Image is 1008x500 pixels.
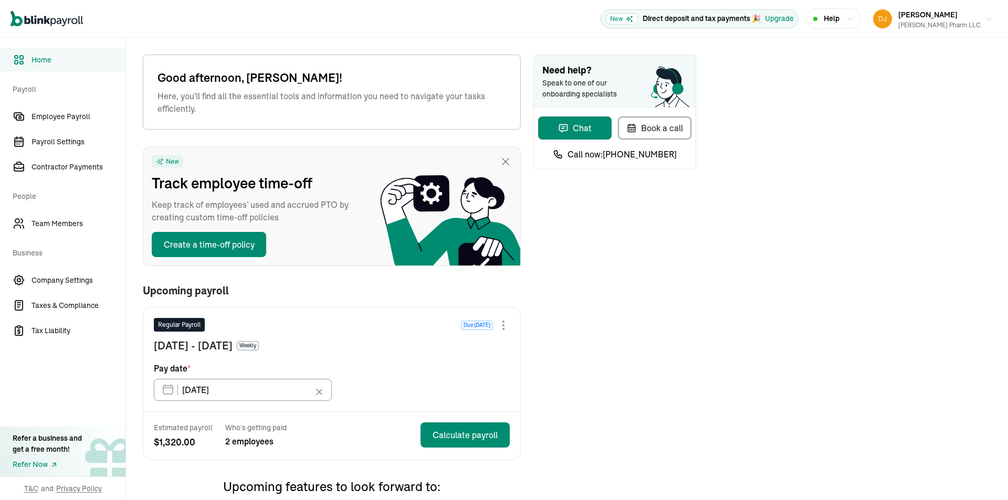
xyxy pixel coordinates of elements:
span: Business [13,237,119,267]
span: Contractor Payments [31,162,125,173]
div: Refer a business and get a free month! [13,433,82,455]
span: Employee Payroll [31,111,125,122]
span: Keep track of employees’ used and accrued PTO by creating custom time-off policies [152,198,362,224]
input: XX/XX/XX [154,379,332,401]
span: Track employee time-off [152,172,362,194]
div: [PERSON_NAME] Pharm LLC [898,20,981,30]
button: [PERSON_NAME][PERSON_NAME] Pharm LLC [869,6,997,32]
span: Here, you'll find all the essential tools and information you need to navigate your tasks efficie... [157,90,506,115]
span: Home [31,55,125,66]
span: 2 employees [225,435,287,448]
nav: Global [10,4,83,34]
span: [PERSON_NAME] [898,10,958,19]
div: Chat [558,122,592,134]
button: Chat [538,116,612,140]
span: Due [DATE] [461,321,493,330]
p: Direct deposit and tax payments 🎉 [643,13,761,24]
span: [DATE] - [DATE] [154,338,233,354]
span: Need help? [542,63,687,78]
span: New [605,13,638,25]
span: Call now: [PHONE_NUMBER] [568,148,677,161]
span: Payroll Settings [31,136,125,147]
button: Upgrade [765,13,794,24]
span: New [166,157,179,166]
iframe: Chat Widget [833,387,1008,500]
span: Estimated payroll [154,422,213,433]
button: Help [806,8,861,29]
span: Taxes & Compliance [31,300,125,311]
div: Book a call [626,122,683,134]
span: Speak to one of our onboarding specialists [542,78,632,100]
span: Weekly [237,341,259,350]
span: Good afternoon, [PERSON_NAME]! [157,69,506,87]
span: $ 1,320.00 [154,435,213,449]
span: Pay date [154,362,191,375]
span: Regular Payroll [158,320,201,329]
button: Calculate payroll [421,422,510,448]
span: Team Members [31,218,125,229]
span: Upcoming payroll [143,285,229,296]
a: Refer Now [13,459,82,470]
span: Who’s getting paid [225,422,287,433]
button: Book a call [618,116,691,140]
span: Payroll [13,73,119,103]
span: People [13,180,119,210]
span: Help [824,13,839,24]
span: Tax Liability [31,325,125,336]
span: Company Settings [31,275,125,286]
span: T&C [24,483,38,494]
span: Privacy Policy [56,483,102,494]
span: Upcoming features to look forward to: [223,478,440,494]
button: Create a time-off policy [152,232,266,257]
